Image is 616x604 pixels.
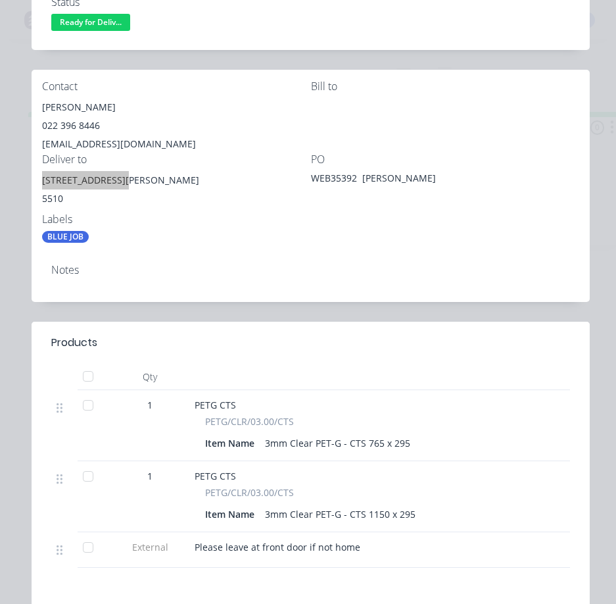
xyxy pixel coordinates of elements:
[51,335,97,351] div: Products
[42,135,311,153] div: [EMAIL_ADDRESS][DOMAIN_NAME]
[51,14,130,30] span: Ready for Deliv...
[42,171,311,189] div: [STREET_ADDRESS][PERSON_NAME]
[42,98,311,153] div: [PERSON_NAME]022 396 8446[EMAIL_ADDRESS][DOMAIN_NAME]
[116,540,184,554] span: External
[195,399,236,411] span: PETG CTS
[42,153,311,166] div: Deliver to
[195,470,236,482] span: PETG CTS
[42,189,311,208] div: 5510
[311,153,580,166] div: PO
[42,231,89,243] div: BLUE JOB
[42,80,311,93] div: Contact
[42,213,311,226] div: Labels
[42,171,311,213] div: [STREET_ADDRESS][PERSON_NAME]5510
[205,486,294,499] span: PETG/CLR/03.00/CTS
[147,398,153,412] span: 1
[311,80,580,93] div: Bill to
[147,469,153,483] span: 1
[42,116,311,135] div: 022 396 8446
[110,364,189,390] div: Qty
[311,171,475,189] div: WEB35392 [PERSON_NAME]
[205,505,260,524] div: Item Name
[205,415,294,428] span: PETG/CLR/03.00/CTS
[51,14,130,34] button: Ready for Deliv...
[42,98,311,116] div: [PERSON_NAME]
[51,264,570,276] div: Notes
[260,505,421,524] div: 3mm Clear PET-G - CTS 1150 x 295
[260,434,415,453] div: 3mm Clear PET-G - CTS 765 x 295
[205,434,260,453] div: Item Name
[195,541,360,553] span: Please leave at front door if not home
